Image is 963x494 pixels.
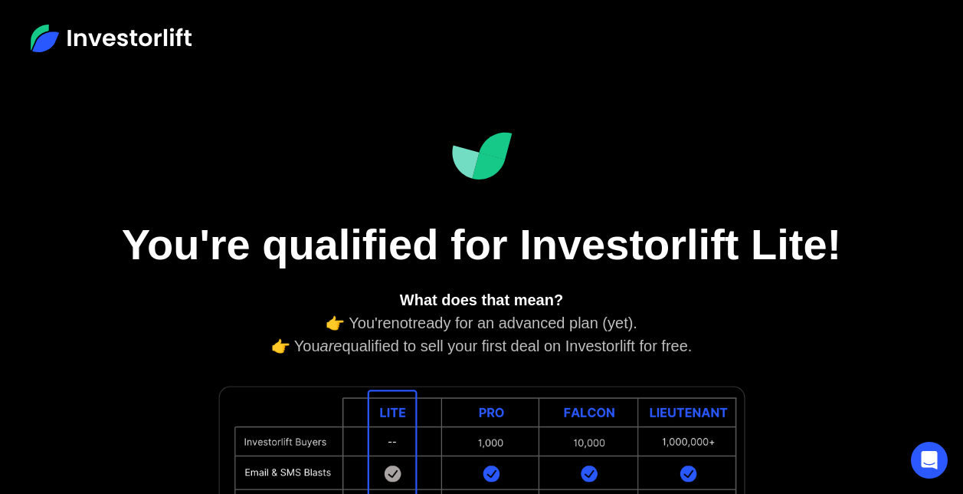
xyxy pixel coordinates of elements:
em: not [391,315,413,331]
img: Investorlift Dashboard [451,132,513,180]
em: are [320,338,342,354]
div: 👉 You're ready for an advanced plan (yet). 👉 You qualified to sell your first deal on Investorlif... [152,288,811,357]
strong: What does that mean? [400,291,563,308]
div: Open Intercom Messenger [911,442,948,479]
h1: You're qualified for Investorlift Lite! [99,219,865,270]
